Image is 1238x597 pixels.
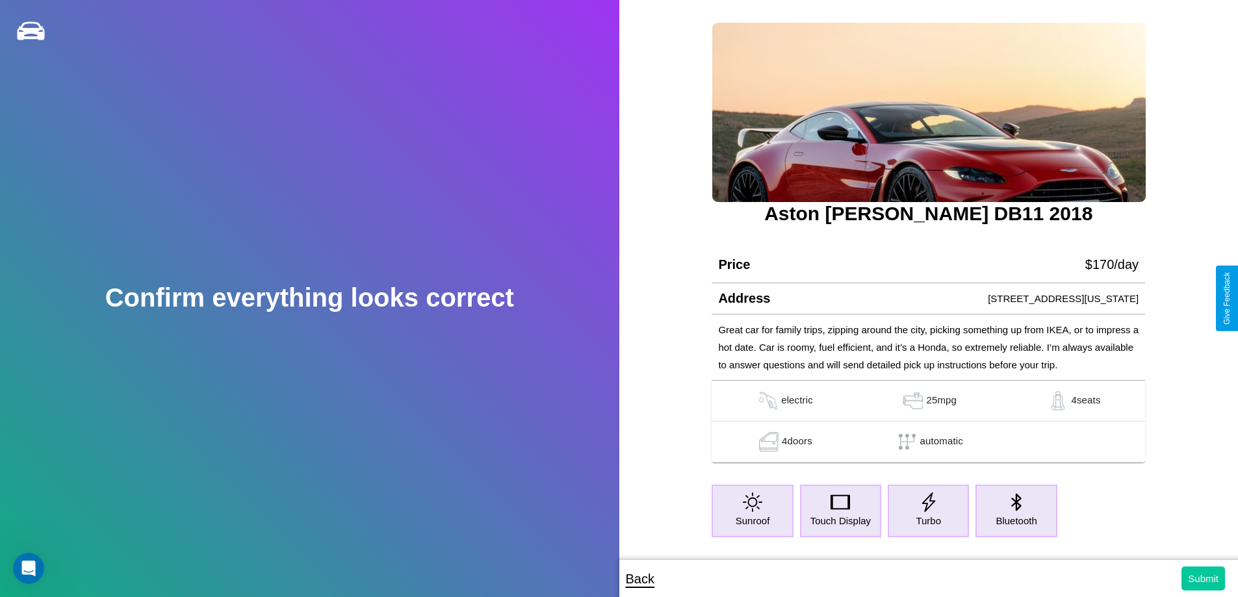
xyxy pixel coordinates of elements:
[718,321,1139,374] p: Great car for family trips, zipping around the city, picking something up from IKEA, or to impres...
[988,290,1139,307] p: [STREET_ADDRESS][US_STATE]
[996,512,1037,529] p: Bluetooth
[755,391,781,411] img: gas
[1085,253,1139,276] p: $ 170 /day
[13,553,44,584] iframe: Intercom live chat
[712,381,1145,463] table: simple table
[926,391,957,411] p: 25 mpg
[1222,272,1232,325] div: Give Feedback
[1181,566,1225,591] button: Submit
[916,512,941,529] p: Turbo
[718,291,770,306] h4: Address
[1045,391,1071,411] img: gas
[1071,391,1100,411] p: 4 seats
[900,391,926,411] img: gas
[781,391,813,411] p: electric
[782,432,812,451] p: 4 doors
[718,257,750,272] h4: Price
[712,203,1145,225] h3: Aston [PERSON_NAME] DB11 2018
[810,512,871,529] p: Touch Display
[920,432,963,451] p: automatic
[626,567,654,591] p: Back
[105,283,514,312] h2: Confirm everything looks correct
[736,512,770,529] p: Sunroof
[756,432,782,451] img: gas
